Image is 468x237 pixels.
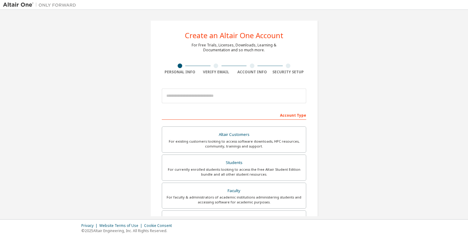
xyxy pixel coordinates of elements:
[162,70,198,75] div: Personal Info
[198,70,234,75] div: Verify Email
[166,139,302,149] div: For existing customers looking to access software downloads, HPC resources, community, trainings ...
[81,228,175,233] p: © 2025 Altair Engineering, Inc. All Rights Reserved.
[166,195,302,205] div: For faculty & administrators of academic institutions administering students and accessing softwa...
[144,223,175,228] div: Cookie Consent
[166,214,302,223] div: Everyone else
[166,167,302,177] div: For currently enrolled students looking to access the free Altair Student Edition bundle and all ...
[192,43,276,53] div: For Free Trials, Licenses, Downloads, Learning & Documentation and so much more.
[166,159,302,167] div: Students
[3,2,79,8] img: Altair One
[166,130,302,139] div: Altair Customers
[234,70,270,75] div: Account Info
[99,223,144,228] div: Website Terms of Use
[166,187,302,195] div: Faculty
[81,223,99,228] div: Privacy
[185,32,283,39] div: Create an Altair One Account
[270,70,307,75] div: Security Setup
[162,110,306,120] div: Account Type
